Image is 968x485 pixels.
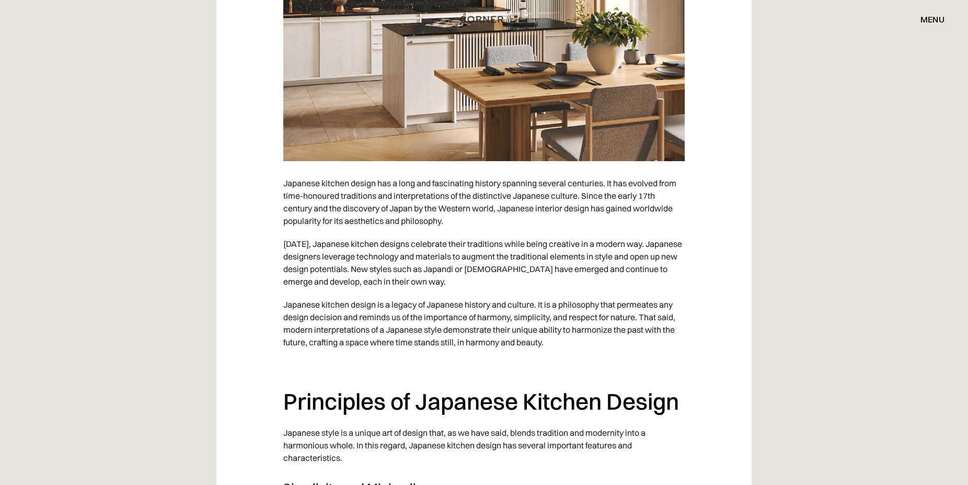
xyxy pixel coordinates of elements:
[910,10,944,28] div: menu
[920,15,944,24] div: menu
[283,387,685,416] h2: Principles of Japanese Kitchen Design
[283,172,685,232] p: Japanese kitchen design has a long and fascinating history spanning several centuries. It has evo...
[283,232,685,293] p: [DATE], Japanese kitchen designs celebrate their traditions while being creative in a modern way....
[283,421,685,469] p: Japanese style is a unique art of design that, as we have said, blends tradition and modernity in...
[283,354,685,377] p: ‍
[283,293,685,354] p: Japanese kitchen design is a legacy of Japanese history and culture. It is a philosophy that perm...
[447,13,520,26] a: home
